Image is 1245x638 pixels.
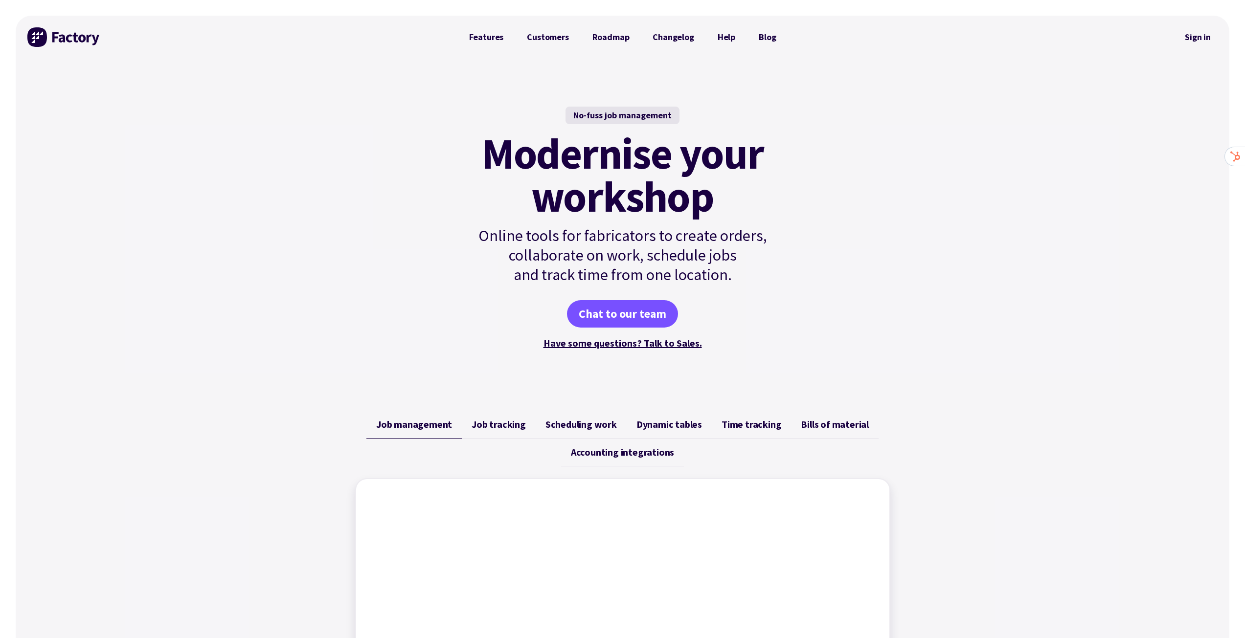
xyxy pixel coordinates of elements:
a: Roadmap [581,27,641,47]
span: Bills of material [801,418,869,430]
mark: Modernise your workshop [481,132,764,218]
a: Blog [747,27,788,47]
nav: Secondary Navigation [1178,26,1218,48]
a: Customers [515,27,580,47]
span: Dynamic tables [636,418,702,430]
span: Accounting integrations [571,446,674,458]
nav: Primary Navigation [457,27,788,47]
p: Online tools for fabricators to create orders, collaborate on work, schedule jobs and track time ... [457,226,788,285]
a: Features [457,27,516,47]
img: Factory [27,27,101,47]
a: Chat to our team [567,300,678,328]
div: No-fuss job management [566,107,679,124]
a: Sign in [1178,26,1218,48]
span: Job tracking [472,418,526,430]
a: Changelog [641,27,705,47]
a: Have some questions? Talk to Sales. [543,337,702,349]
span: Time tracking [722,418,781,430]
a: Help [706,27,747,47]
span: Scheduling work [545,418,617,430]
span: Job management [376,418,452,430]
